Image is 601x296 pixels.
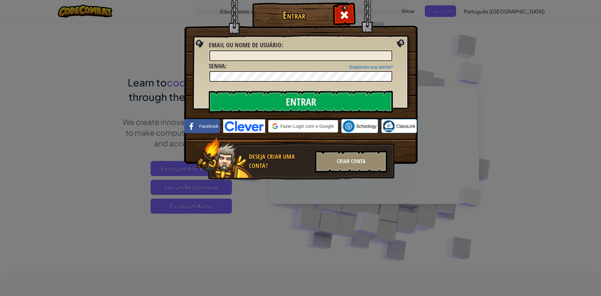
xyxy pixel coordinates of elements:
span: Facebook [199,123,218,129]
div: Deseja Criar uma Conta? [249,152,311,170]
span: ClassLink [396,123,415,129]
img: clever-logo-blue.png [223,119,265,133]
a: Esqueceu sua senha? [349,65,393,70]
div: Criar Conta [315,151,387,173]
h1: Entrar [254,10,334,21]
span: Senha [209,62,225,70]
span: Schoology [356,123,377,129]
input: Entrar [209,91,393,113]
label: : [209,62,227,71]
label: : [209,41,283,50]
img: schoology.png [343,120,355,132]
img: classlink-logo-small.png [383,120,395,132]
span: Fazer Login com o Google [280,123,334,129]
div: Fazer Login com o Google [268,120,338,132]
span: Email ou nome de usuário [209,41,281,49]
img: facebook_small.png [186,120,198,132]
